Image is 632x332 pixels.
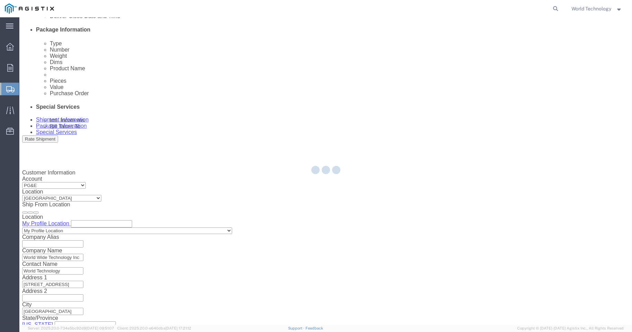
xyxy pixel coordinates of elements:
[28,326,114,330] span: Server: 2025.20.0-734e5bc92d9
[165,326,191,330] span: [DATE] 17:21:12
[117,326,191,330] span: Client: 2025.20.0-e640dba
[571,5,623,13] button: World Technology
[571,5,611,12] span: World Technology
[86,326,114,330] span: [DATE] 09:51:07
[288,326,305,330] a: Support
[5,3,54,14] img: logo
[517,325,624,331] span: Copyright © [DATE]-[DATE] Agistix Inc., All Rights Reserved
[305,326,323,330] a: Feedback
